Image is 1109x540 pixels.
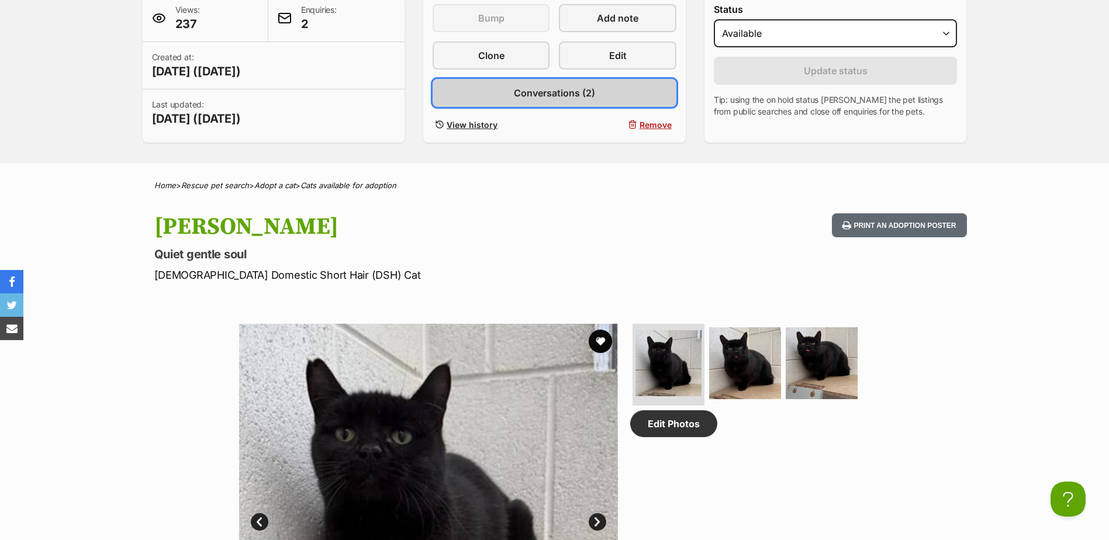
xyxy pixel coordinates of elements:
img: Photo of Aragon [709,327,781,399]
span: Clone [478,49,505,63]
label: Status [714,4,958,15]
p: Last updated: [152,99,241,127]
a: Edit [559,41,676,70]
p: Tip: using the on hold status [PERSON_NAME] the pet listings from public searches and close off e... [714,94,958,117]
p: Enquiries: [301,4,337,32]
a: Conversations (2) [433,79,676,107]
span: Update status [804,64,868,78]
a: Next [589,513,606,531]
span: Add note [597,11,638,25]
button: favourite [589,330,612,353]
span: View history [447,119,498,131]
span: 237 [175,16,200,32]
button: Bump [433,4,550,32]
span: 2 [301,16,337,32]
span: [DATE] ([DATE]) [152,63,241,79]
iframe: Help Scout Beacon - Open [1051,482,1086,517]
h1: [PERSON_NAME] [154,213,649,240]
a: Rescue pet search [181,181,249,190]
img: Photo of Aragon [786,327,858,399]
a: Cats available for adoption [300,181,396,190]
p: Created at: [152,51,241,79]
a: Add note [559,4,676,32]
p: Views: [175,4,200,32]
span: Bump [478,11,505,25]
a: View history [433,116,550,133]
span: Conversations (2) [514,86,595,100]
a: Adopt a cat [254,181,295,190]
span: [DATE] ([DATE]) [152,110,241,127]
button: Remove [559,116,676,133]
button: Print an adoption poster [832,213,966,237]
button: Update status [714,57,958,85]
a: Edit Photos [630,410,717,437]
div: > > > [125,181,984,190]
span: Remove [640,119,672,131]
span: Edit [609,49,627,63]
img: Photo of Aragon [635,330,702,396]
p: Quiet gentle soul [154,246,649,262]
a: Prev [251,513,268,531]
a: Clone [433,41,550,70]
p: [DEMOGRAPHIC_DATA] Domestic Short Hair (DSH) Cat [154,267,649,283]
a: Home [154,181,176,190]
